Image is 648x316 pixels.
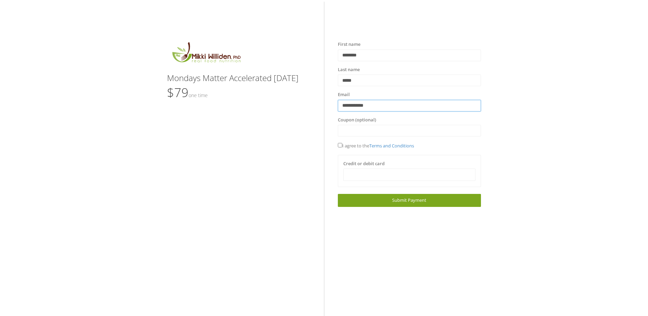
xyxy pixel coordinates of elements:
iframe: Secure card payment input frame [348,172,471,178]
h3: Mondays Matter Accelerated [DATE] [167,74,310,82]
small: One time [189,92,208,98]
span: Submit Payment [392,197,426,203]
a: Terms and Conditions [369,143,414,149]
label: Email [338,91,350,98]
span: I agree to the [338,143,414,149]
label: Last name [338,66,360,73]
label: First name [338,41,360,48]
span: $79 [167,84,208,101]
img: MikkiLogoMain.png [167,41,245,67]
label: Coupon (optional) [338,117,376,123]
a: Submit Payment [338,194,481,207]
label: Credit or debit card [343,160,385,167]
